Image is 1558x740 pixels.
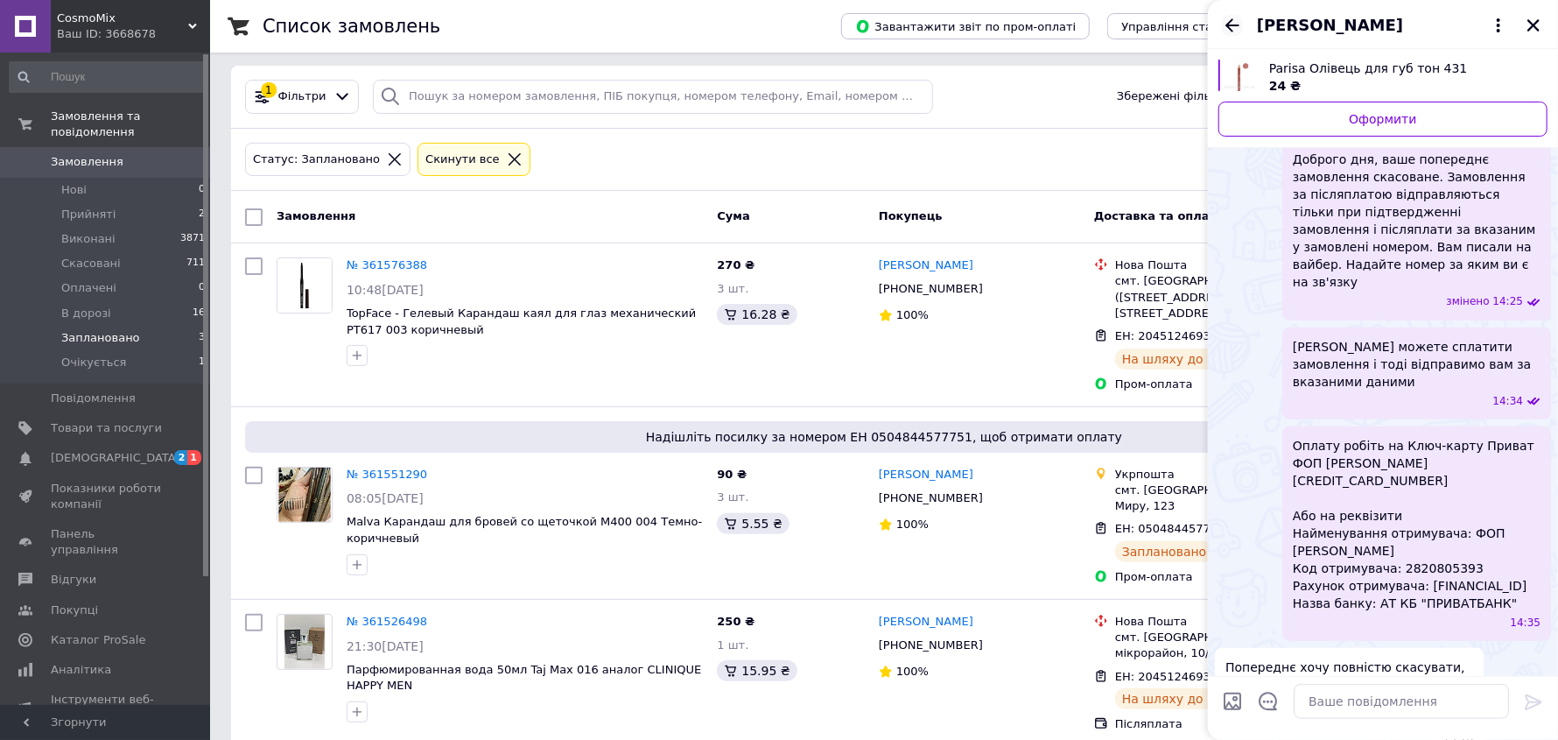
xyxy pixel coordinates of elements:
span: Збережені фільтри: [1117,88,1236,105]
div: Нова Пошта [1115,614,1338,630]
div: [PHONE_NUMBER] [875,487,986,510]
span: Товари та послуги [51,420,162,436]
span: 250 ₴ [717,615,754,628]
img: Фото товару [277,258,332,313]
span: ЕН: 20451246932302 [1115,670,1239,683]
div: смт. [GEOGRAPHIC_DATA], 62002, вул. Миру, 123 [1115,483,1338,514]
a: Парфюмированная вода 50мл Taj Max 016 аналог CLINIQUE HAPPY MEN [347,663,701,693]
div: Статус: Заплановано [249,151,383,169]
span: 10:48[DATE] [347,283,424,297]
span: Скасовані [61,256,121,271]
span: 08:05[DATE] [347,491,424,505]
span: Замовлення [277,209,355,222]
span: Попереднє хочу повністю скасувати, а те що замовляла сьогодні (3 олівці 431 відтінку) замовити. [... [1225,659,1473,729]
div: Післяплата [1115,716,1338,732]
div: [PHONE_NUMBER] [875,634,986,657]
span: Оплату робіть на Ключ-карту Приват ФОП [PERSON_NAME] [CREDIT_CARD_NUMBER] Або на реквізити Наймен... [1293,437,1540,612]
span: Прийняті [61,207,116,222]
span: 100% [896,308,929,321]
span: 90 ₴ [717,468,747,481]
span: 3 шт. [717,282,748,295]
span: Управління статусами [1121,20,1255,33]
span: 270 ₴ [717,258,754,271]
span: 14:25 12.09.2025 [1492,294,1523,309]
a: Malva Карандаш для бровей со щеточкой М400 004 Темно-коричневый [347,515,702,545]
span: 0 [199,182,205,198]
a: Переглянути товар [1218,60,1547,95]
a: № 361576388 [347,258,427,271]
span: Cума [717,209,749,222]
span: 100% [896,665,929,678]
span: Панель управління [51,526,162,558]
span: CosmoMix [57,11,188,26]
span: Каталог ProSale [51,632,145,648]
span: [PERSON_NAME] [1257,14,1403,37]
span: В дорозі [61,306,111,321]
div: 15.95 ₴ [717,660,797,681]
span: 3 шт. [717,490,748,504]
a: Фото товару [277,467,333,523]
div: [PHONE_NUMBER] [875,278,986,300]
a: Фото товару [277,614,333,670]
a: TopFace - Гелевый Карандаш каял для глаз механический PT617 003 коричневый [347,307,696,336]
span: 3871 [180,231,205,247]
span: Доброго дня, ваше попереднє замовлення скасоване. Замовлення за післяплатою відправляються тільки... [1293,151,1540,291]
span: 24 ₴ [1269,79,1301,93]
span: Повідомлення [51,391,136,406]
img: 6438181593_w700_h500_parisa-karandash-dlya.jpg [1224,60,1255,91]
input: Пошук за номером замовлення, ПІБ покупця, номером телефону, Email, номером накладної [373,80,933,114]
span: Нові [61,182,87,198]
div: Пром-оплата [1115,377,1338,392]
input: Пошук [9,61,207,93]
span: 0 [199,280,205,296]
a: [PERSON_NAME] [879,257,973,274]
div: Ваш ID: 3668678 [57,26,210,42]
button: Закрити [1523,15,1544,36]
a: [PERSON_NAME] [879,614,973,631]
a: № 361526498 [347,615,427,628]
button: Завантажити звіт по пром-оплаті [841,13,1090,39]
button: [PERSON_NAME] [1257,14,1509,37]
h1: Список замовлень [263,16,440,37]
div: Cкинути все [422,151,503,169]
div: Укрпошта [1115,467,1338,483]
a: № 361551290 [347,468,427,481]
span: [DEMOGRAPHIC_DATA] [51,450,180,466]
span: Parisa Олівець для губ тон 431 [1269,60,1533,77]
img: Фото товару [277,468,332,522]
span: Покупці [51,603,98,618]
span: Надішліть посилку за номером ЕН 0504844577751, щоб отримати оплату [252,428,1516,446]
span: 3 [199,330,205,346]
div: смт. [GEOGRAPHIC_DATA], №1: мікрорайон, 10/1 [1115,630,1338,661]
span: Інструменти веб-майстра та SEO [51,692,162,723]
button: Управління статусами [1107,13,1269,39]
a: [PERSON_NAME] [879,467,973,483]
span: 1 [199,355,205,370]
span: 100% [896,518,929,531]
button: Назад [1222,15,1243,36]
span: Покупець [879,209,943,222]
div: На шляху до одержувача [1115,688,1294,709]
span: 2 [199,207,205,222]
span: Виконані [61,231,116,247]
span: 14:34 12.09.2025 [1492,394,1523,409]
button: Відкрити шаблони відповідей [1257,690,1280,713]
span: [PERSON_NAME] можете сплатити замовлення і тоді відправимо вам за вказаними даними [1293,338,1540,391]
div: 1 [261,82,277,98]
span: ЕН: 20451246933221 [1115,329,1239,342]
div: смт. [GEOGRAPHIC_DATA] ([STREET_ADDRESS]: [STREET_ADDRESS][DATE] [1115,273,1338,321]
span: Доставка та оплата [1094,209,1224,222]
span: Відгуки [51,572,96,588]
span: 1 [187,450,201,465]
span: Замовлення та повідомлення [51,109,210,140]
a: Фото товару [277,257,333,314]
span: змінено [1446,294,1492,309]
span: Аналітика [51,662,111,678]
a: Оформити [1218,102,1547,137]
img: Фото товару [284,615,326,669]
span: Показники роботи компанії [51,481,162,512]
span: Очікується [61,355,126,370]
